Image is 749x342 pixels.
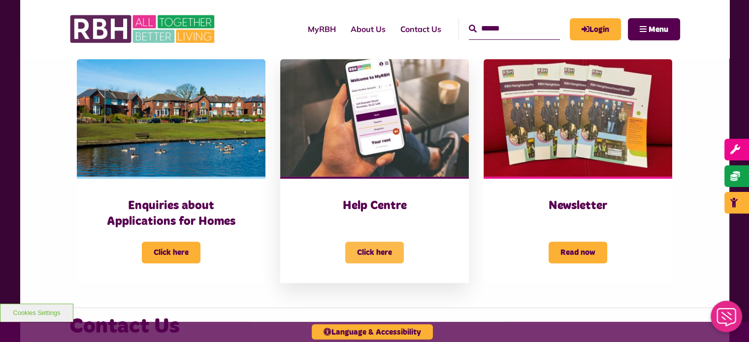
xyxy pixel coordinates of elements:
[97,198,246,229] h3: Enquiries about Applications for Homes
[300,198,449,214] h3: Help Centre
[503,198,652,214] h3: Newsletter
[280,59,469,177] img: Myrbh Man Wth Mobile Correct
[77,59,265,177] img: Dewhirst Rd 03
[312,324,433,340] button: Language & Accessibility
[705,298,749,342] iframe: Netcall Web Assistant for live chat
[345,242,404,263] span: Click here
[469,18,560,39] input: Search
[649,26,668,33] span: Menu
[343,16,393,42] a: About Us
[142,242,200,263] span: Click here
[393,16,449,42] a: Contact Us
[69,312,680,341] h3: Contact Us
[484,59,672,283] a: Newsletter Read now
[280,59,469,283] a: Help Centre Click here
[549,242,607,263] span: Read now
[628,18,680,40] button: Navigation
[69,10,217,48] img: RBH
[484,59,672,177] img: RBH Newsletter Copies
[77,59,265,283] a: Enquiries about Applications for Homes Click here
[300,16,343,42] a: MyRBH
[570,18,621,40] a: MyRBH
